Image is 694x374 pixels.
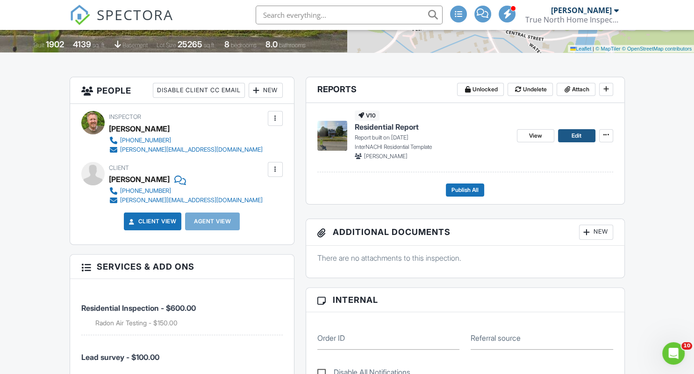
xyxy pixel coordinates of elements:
span: Built [34,42,44,49]
a: [PERSON_NAME][EMAIL_ADDRESS][DOMAIN_NAME] [109,196,263,205]
a: © OpenStreetMap contributors [622,46,692,51]
span: bathrooms [279,42,306,49]
li: Add on: Radon Air Testing [95,318,283,328]
h3: Internal [306,288,624,312]
img: The Best Home Inspection Software - Spectora [70,5,90,25]
div: [PERSON_NAME] [551,6,612,15]
span: bedrooms [231,42,257,49]
li: Manual fee: Lead survey [81,335,283,370]
li: Service: Residential Inspection [81,286,283,335]
h3: Services & Add ons [70,255,294,279]
a: [PHONE_NUMBER] [109,186,263,196]
h3: People [70,77,294,104]
div: 8 [224,39,229,49]
div: [PERSON_NAME] [109,172,170,186]
p: There are no attachments to this inspection. [317,253,613,263]
a: [PHONE_NUMBER] [109,136,263,145]
span: SPECTORA [97,5,173,24]
label: Referral source [471,333,521,343]
a: SPECTORA [70,13,173,32]
a: Leaflet [570,46,591,51]
h3: Additional Documents [306,219,624,246]
span: basement [122,42,148,49]
a: Client View [127,217,177,226]
div: [PHONE_NUMBER] [120,187,171,195]
div: [PHONE_NUMBER] [120,137,171,144]
span: sq.ft. [204,42,215,49]
div: True North Home Inspection LLC [525,15,619,24]
a: [PERSON_NAME][EMAIL_ADDRESS][DOMAIN_NAME] [109,145,263,154]
div: 25265 [178,39,202,49]
div: New [249,83,283,98]
span: Lead survey - $100.00 [81,352,159,362]
div: [PERSON_NAME][EMAIL_ADDRESS][DOMAIN_NAME] [120,197,263,204]
div: [PERSON_NAME] [109,122,170,136]
span: Client [109,164,129,171]
input: Search everything... [256,6,443,24]
div: Disable Client CC Email [153,83,245,98]
span: Residential Inspection - $600.00 [81,303,196,313]
span: Lot Size [157,42,176,49]
div: 8.0 [265,39,278,49]
iframe: Intercom live chat [662,342,685,365]
div: [PERSON_NAME][EMAIL_ADDRESS][DOMAIN_NAME] [120,146,263,154]
div: New [579,225,613,240]
span: sq. ft. [93,42,106,49]
span: | [593,46,594,51]
label: Order ID [317,333,345,343]
div: 1902 [46,39,64,49]
span: Inspector [109,113,141,120]
a: © MapTiler [595,46,621,51]
div: 4139 [73,39,91,49]
span: 10 [681,342,692,350]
